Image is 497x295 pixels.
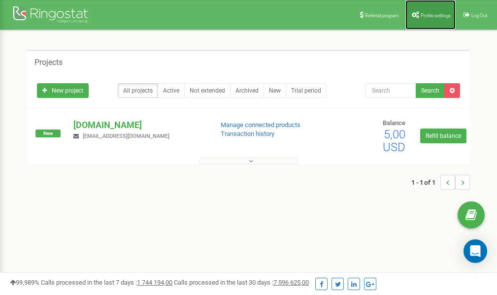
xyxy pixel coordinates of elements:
[174,279,309,286] span: Calls processed in the last 30 days :
[184,83,231,98] a: Not extended
[420,129,466,143] a: Refill balance
[411,165,470,199] nav: ...
[118,83,158,98] a: All projects
[464,239,487,263] div: Open Intercom Messenger
[273,279,309,286] u: 7 596 625,00
[383,119,405,127] span: Balance
[471,13,487,18] span: Log Out
[158,83,185,98] a: Active
[411,175,440,190] span: 1 - 1 of 1
[10,279,39,286] span: 99,989%
[83,133,169,139] span: [EMAIL_ADDRESS][DOMAIN_NAME]
[286,83,327,98] a: Trial period
[34,58,63,67] h5: Projects
[421,13,451,18] span: Profile settings
[365,13,399,18] span: Referral program
[73,119,204,131] p: [DOMAIN_NAME]
[416,83,445,98] button: Search
[230,83,264,98] a: Archived
[37,83,89,98] a: New project
[41,279,172,286] span: Calls processed in the last 7 days :
[365,83,416,98] input: Search
[221,121,300,129] a: Manage connected products
[221,130,274,137] a: Transaction history
[137,279,172,286] u: 1 744 194,00
[264,83,286,98] a: New
[383,128,405,154] span: 5,00 USD
[35,130,61,137] span: New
